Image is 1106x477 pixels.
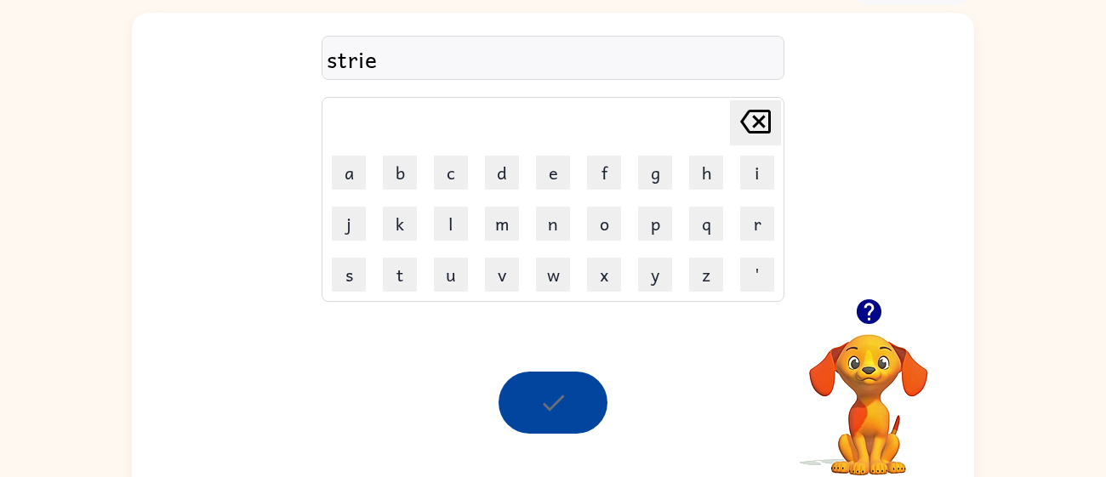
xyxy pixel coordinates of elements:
button: o [587,207,621,241]
button: d [485,156,519,190]
div: strie [327,41,779,77]
button: k [383,207,417,241]
button: v [485,258,519,292]
button: n [536,207,570,241]
button: w [536,258,570,292]
button: g [638,156,672,190]
button: m [485,207,519,241]
button: q [689,207,723,241]
button: t [383,258,417,292]
button: u [434,258,468,292]
button: c [434,156,468,190]
button: r [740,207,774,241]
button: b [383,156,417,190]
button: p [638,207,672,241]
button: x [587,258,621,292]
button: a [332,156,366,190]
button: j [332,207,366,241]
button: s [332,258,366,292]
button: l [434,207,468,241]
button: z [689,258,723,292]
button: e [536,156,570,190]
button: ' [740,258,774,292]
button: i [740,156,774,190]
button: y [638,258,672,292]
button: h [689,156,723,190]
button: f [587,156,621,190]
